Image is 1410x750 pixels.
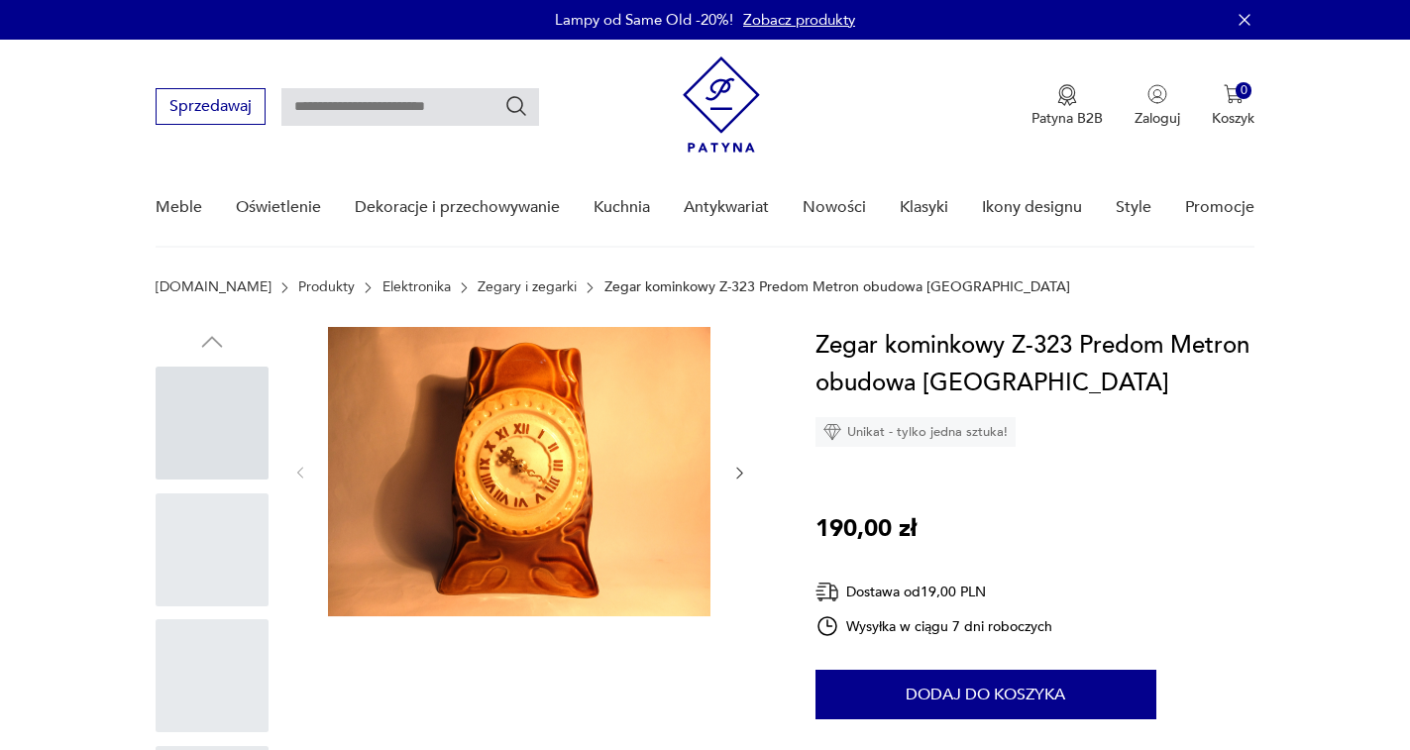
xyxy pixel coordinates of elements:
[156,101,266,115] a: Sprzedawaj
[298,279,355,295] a: Produkty
[604,279,1070,295] p: Zegar kominkowy Z-323 Predom Metron obudowa [GEOGRAPHIC_DATA]
[156,279,271,295] a: [DOMAIN_NAME]
[504,94,528,118] button: Szukaj
[1236,82,1252,99] div: 0
[478,279,577,295] a: Zegary i zegarki
[1212,109,1254,128] p: Koszyk
[1031,109,1103,128] p: Patyna B2B
[355,169,560,246] a: Dekoracje i przechowywanie
[684,169,769,246] a: Antykwariat
[982,169,1082,246] a: Ikony designu
[555,10,733,30] p: Lampy od Same Old -20%!
[1031,84,1103,128] button: Patyna B2B
[1212,84,1254,128] button: 0Koszyk
[1116,169,1151,246] a: Style
[594,169,650,246] a: Kuchnia
[1135,84,1180,128] button: Zaloguj
[328,327,710,616] img: Zdjęcie produktu Zegar kominkowy Z-323 Predom Metron obudowa Mirostowice
[156,169,202,246] a: Meble
[815,510,917,548] p: 190,00 zł
[236,169,321,246] a: Oświetlenie
[1031,84,1103,128] a: Ikona medaluPatyna B2B
[683,56,760,153] img: Patyna - sklep z meblami i dekoracjami vintage
[743,10,855,30] a: Zobacz produkty
[1147,84,1167,104] img: Ikonka użytkownika
[1135,109,1180,128] p: Zaloguj
[815,580,839,604] img: Ikona dostawy
[1057,84,1077,106] img: Ikona medalu
[815,417,1016,447] div: Unikat - tylko jedna sztuka!
[815,670,1156,719] button: Dodaj do koszyka
[1185,169,1254,246] a: Promocje
[815,580,1053,604] div: Dostawa od 19,00 PLN
[803,169,866,246] a: Nowości
[823,423,841,441] img: Ikona diamentu
[1224,84,1244,104] img: Ikona koszyka
[815,327,1255,402] h1: Zegar kominkowy Z-323 Predom Metron obudowa [GEOGRAPHIC_DATA]
[382,279,451,295] a: Elektronika
[900,169,948,246] a: Klasyki
[815,614,1053,638] div: Wysyłka w ciągu 7 dni roboczych
[156,88,266,125] button: Sprzedawaj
